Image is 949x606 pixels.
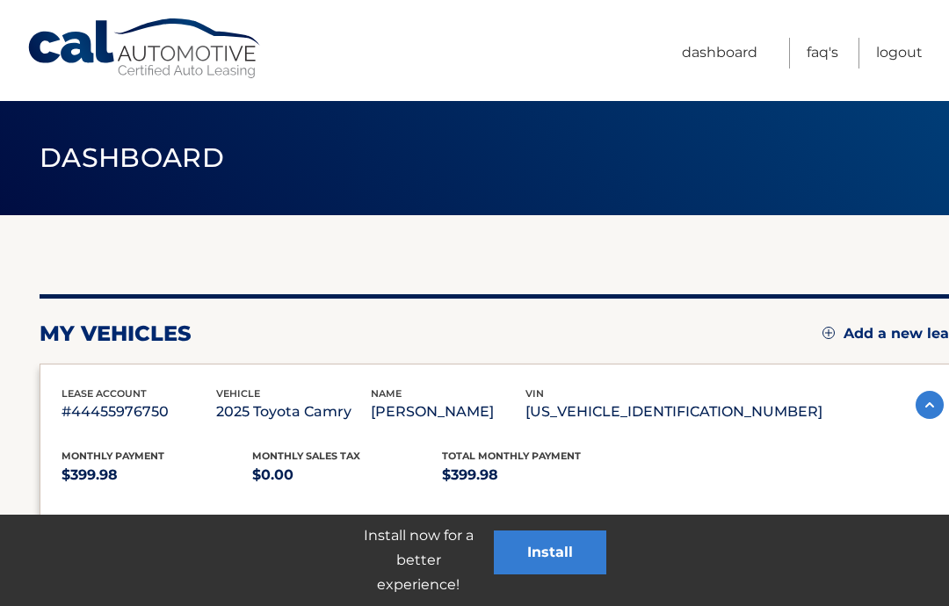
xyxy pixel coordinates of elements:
span: vin [525,387,544,400]
span: Dashboard [40,141,224,174]
p: #44455976750 [62,400,216,424]
button: Install [494,530,606,574]
img: accordion-active.svg [916,391,944,419]
span: Total Monthly Payment [442,450,581,462]
p: $399.98 [442,463,633,487]
p: 2025 Toyota Camry [216,400,371,424]
img: add.svg [822,327,835,339]
span: lease account [62,387,147,400]
h2: my vehicles [40,321,192,347]
a: Cal Automotive [26,18,264,80]
a: Logout [876,38,923,69]
p: $399.98 [62,463,252,487]
span: vehicle [216,387,260,400]
p: [US_VEHICLE_IDENTIFICATION_NUMBER] [525,400,822,424]
span: Monthly sales Tax [252,450,360,462]
a: Dashboard [682,38,757,69]
p: [PERSON_NAME] [371,400,525,424]
span: name [371,387,402,400]
span: Monthly Payment [62,450,164,462]
a: FAQ's [807,38,838,69]
p: Install now for a better experience! [343,523,494,597]
p: $0.00 [252,463,443,487]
